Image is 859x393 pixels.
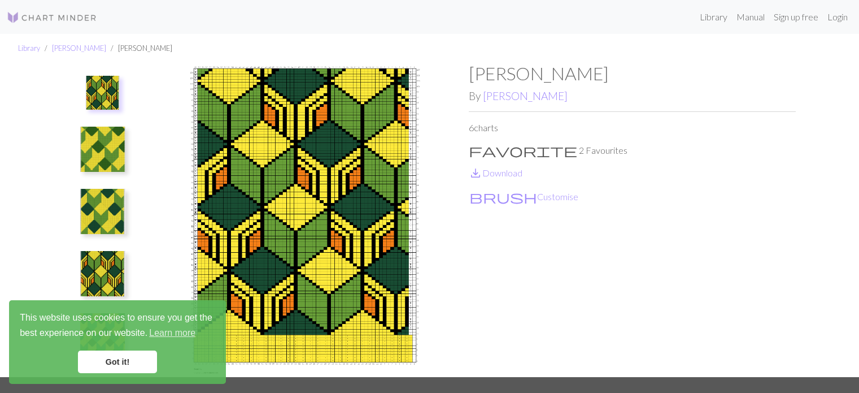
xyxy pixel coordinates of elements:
[106,43,172,54] li: [PERSON_NAME]
[732,6,769,28] a: Manual
[20,311,215,342] span: This website uses cookies to ensure you get the best experience on our website.
[78,351,157,373] a: dismiss cookie message
[469,142,577,158] span: favorite
[469,189,579,204] button: CustomiseCustomise
[469,144,796,157] p: 2 Favourites
[142,63,469,377] img: front
[695,6,732,28] a: Library
[769,6,823,28] a: Sign up free
[86,76,120,110] img: front
[147,325,197,342] a: learn more about cookies
[483,89,568,102] a: [PERSON_NAME]
[469,121,796,135] p: 6 charts
[469,166,482,180] i: Download
[52,44,106,53] a: [PERSON_NAME]
[469,165,482,181] span: save_alt
[80,127,125,172] img: back
[80,189,125,234] img: Front pre embroidery
[80,251,125,296] img: Copy of Copy of front
[469,167,522,178] a: DownloadDownload
[823,6,852,28] a: Login
[7,11,97,24] img: Logo
[469,144,577,157] i: Favourite
[9,300,226,384] div: cookieconsent
[469,189,537,205] span: brush
[18,44,40,53] a: Library
[469,190,537,204] i: Customise
[469,89,796,102] h2: By
[469,63,796,84] h1: [PERSON_NAME]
